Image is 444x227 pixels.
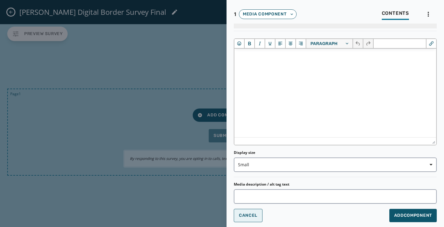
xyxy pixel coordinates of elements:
[5,5,197,11] body: Rich Text Area
[275,39,286,48] button: Align left
[377,7,414,21] button: Contents
[239,213,257,218] span: Cancel
[234,39,245,48] button: Emojis
[296,39,306,48] button: Align right
[234,11,236,18] span: 1
[394,212,432,219] span: Add Component
[245,39,255,48] button: Bold
[432,138,435,144] div: Press the Up and Down arrow keys to resize the editor.
[363,39,374,48] button: Redo
[239,9,297,19] button: Media component
[234,150,437,155] label: Display size
[234,157,437,172] button: Small
[353,39,363,48] button: Undo
[382,10,409,16] span: Contents
[310,41,337,46] span: Paragraph
[255,39,265,48] button: Italic
[389,209,437,222] button: AddComponent
[234,182,289,187] label: Media description / alt tag text
[265,39,275,48] button: Underline
[243,11,287,17] span: Media component
[238,162,433,168] span: Small
[234,49,436,137] iframe: Rich Text Area
[286,39,296,48] button: Align center
[426,39,436,48] button: Insert/edit link
[306,39,353,48] button: Block Paragraph
[234,209,262,222] button: Cancel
